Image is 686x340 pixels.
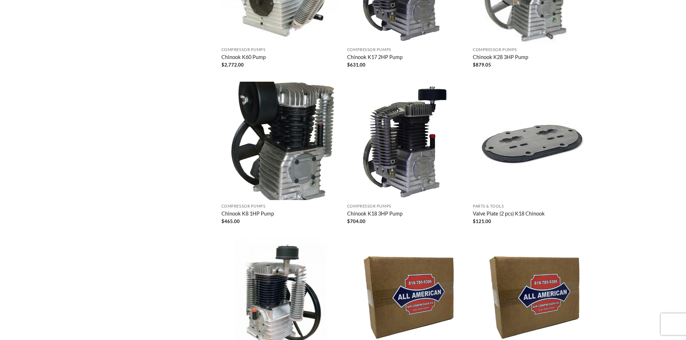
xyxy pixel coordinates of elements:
[347,218,350,224] span: $
[221,218,240,224] bdi: 465.00
[473,210,545,218] a: Valve Plate (2 pcs) K18 Chinook
[221,47,340,52] p: Compressor Pumps
[347,218,366,224] bdi: 704.00
[221,62,244,68] bdi: 2,772.00
[473,47,592,52] p: Compressor Pumps
[221,82,340,200] img: Chinook K8 1HP Pump
[347,204,466,209] p: Compressor Pumps
[473,82,592,200] img: Valve Plate (2 pcs) K18 Chinook
[347,210,403,218] a: Chinook K18 3HP Pump
[473,54,528,62] a: Chinook K28 3HP Pump
[347,54,403,62] a: Chinook K17 2HP Pump
[473,62,491,68] bdi: 879.05
[221,218,224,224] span: $
[221,62,224,68] span: $
[347,82,466,200] img: Chinook K18 3HP Pump
[473,218,476,224] span: $
[221,54,266,62] a: Chinook K60 Pump
[473,218,491,224] bdi: 121.00
[473,204,592,209] p: Parts & Tools
[221,204,340,209] p: Compressor Pumps
[347,47,466,52] p: Compressor Pumps
[473,62,476,68] span: $
[347,62,350,68] span: $
[221,210,274,218] a: Chinook K8 1HP Pump
[347,62,366,68] bdi: 631.00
